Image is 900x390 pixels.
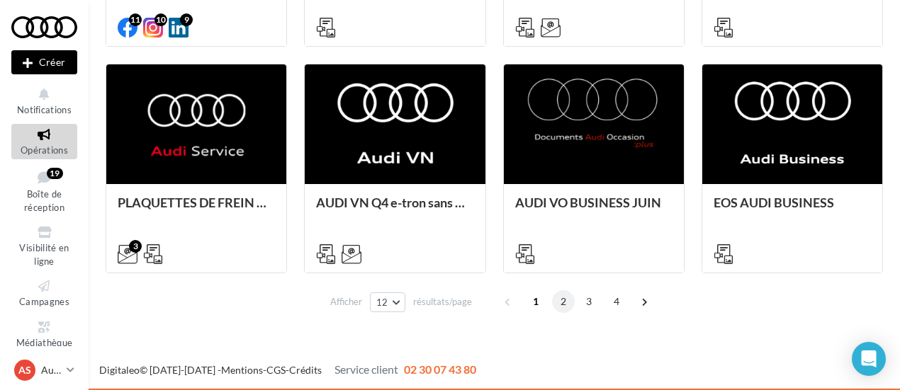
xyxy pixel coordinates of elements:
span: Afficher [330,295,362,309]
div: 10 [154,13,167,26]
span: Campagnes [19,296,69,307]
span: 12 [376,297,388,308]
a: Mentions [221,364,263,376]
button: 12 [370,292,406,312]
div: PLAQUETTES DE FREIN - AUDI SERVICE [118,195,275,224]
a: Campagnes [11,275,77,310]
span: 4 [605,290,628,313]
span: AS [18,363,31,377]
div: AUDI VO BUSINESS JUIN [515,195,673,224]
button: Créer [11,50,77,74]
div: Nouvelle campagne [11,50,77,74]
span: Opérations [21,144,68,156]
div: 19 [47,168,63,179]
span: Médiathèque [16,337,73,348]
div: AUDI VN Q4 e-tron sans offre [316,195,473,224]
span: Notifications [17,104,72,115]
span: 02 30 07 43 80 [404,362,476,376]
button: Notifications [11,84,77,118]
a: Boîte de réception19 [11,165,77,217]
span: 3 [578,290,600,313]
div: 3 [129,240,142,253]
div: 9 [180,13,193,26]
span: 2 [552,290,575,313]
div: EOS AUDI BUSINESS [714,195,871,224]
span: Visibilité en ligne [19,242,69,267]
span: Boîte de réception [24,188,64,213]
a: CGS [266,364,286,376]
a: Visibilité en ligne [11,222,77,270]
a: Crédits [289,364,322,376]
span: © [DATE]-[DATE] - - - [99,364,476,376]
a: Médiathèque [11,316,77,351]
span: Service client [334,362,398,376]
p: Audi [GEOGRAPHIC_DATA] [41,363,61,377]
span: résultats/page [413,295,472,309]
a: AS Audi [GEOGRAPHIC_DATA] [11,357,77,384]
div: 11 [129,13,142,26]
a: Opérations [11,124,77,159]
span: 1 [524,290,547,313]
a: Digitaleo [99,364,140,376]
div: Open Intercom Messenger [852,342,886,376]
